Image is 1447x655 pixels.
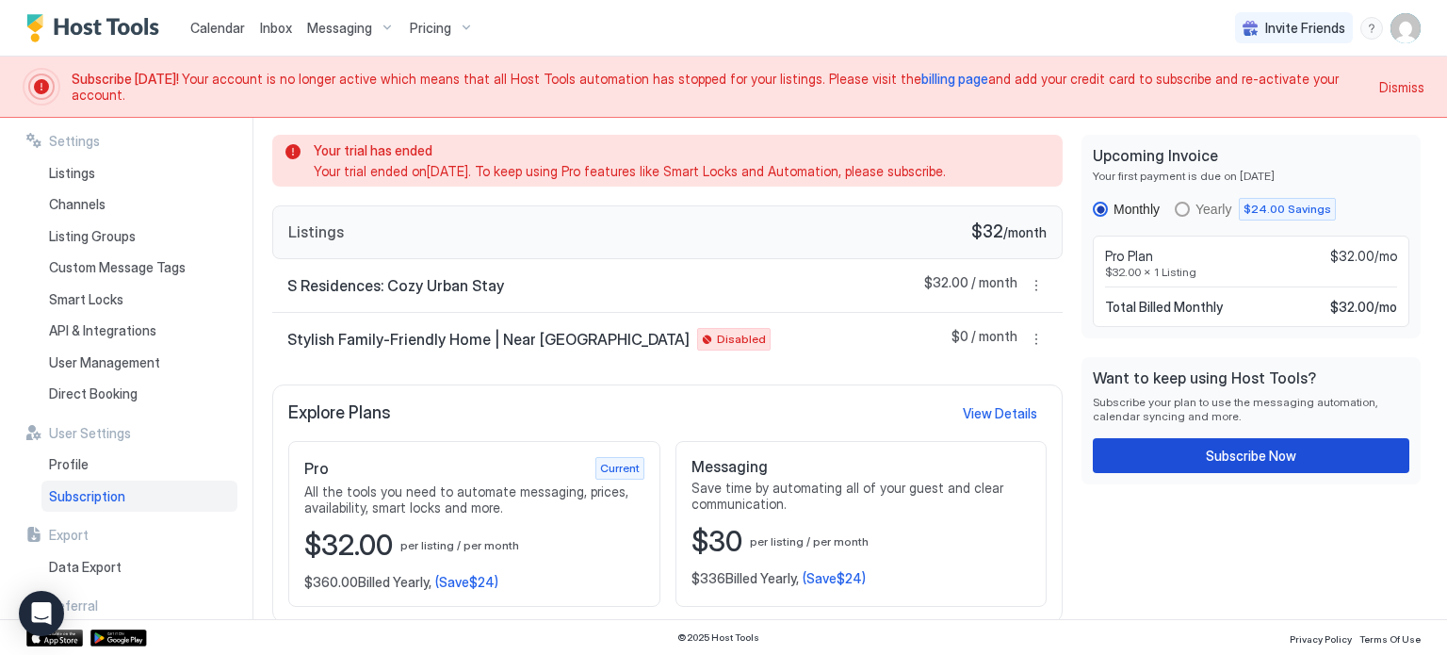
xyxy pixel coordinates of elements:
span: $32.00 x 1 Listing [1105,265,1397,279]
a: Direct Booking [41,378,237,410]
span: $336 Billed Yearly, [691,570,799,587]
span: Custom Message Tags [49,259,186,276]
span: Messaging [691,457,768,476]
span: Smart Locks [49,291,123,308]
a: Terms Of Use [1359,628,1421,647]
span: Listings [49,165,95,182]
span: per listing / per month [400,538,519,552]
span: Direct Booking [49,385,138,402]
span: User Management [49,354,160,371]
span: Total Billed Monthly [1105,299,1223,316]
div: menu [1360,17,1383,40]
div: yearly [1175,198,1336,221]
span: Pro [304,459,329,478]
span: (Save $24 ) [435,574,498,591]
span: Profile [49,456,89,473]
a: Inbox [260,18,292,38]
span: Disabled [717,331,766,348]
span: $32.00 [304,528,393,564]
span: Your trial ended on [DATE] . To keep using Pro features like Smart Locks and Automation, please s... [314,163,1040,180]
span: Stylish Family-Friendly Home | Near [GEOGRAPHIC_DATA] [287,330,690,349]
span: Your trial has ended [314,142,1040,159]
span: Subscribe [DATE]! [72,71,182,87]
a: billing page [921,71,988,87]
span: © 2025 Host Tools [677,631,759,644]
button: Subscribe Now [1093,438,1409,473]
a: Google Play Store [90,630,147,647]
span: Subscribe your plan to use the messaging automation, calendar syncing and more. [1093,395,1409,423]
div: menu [1025,274,1048,297]
span: / month [1003,224,1047,241]
span: Pricing [410,20,451,37]
span: (Save $24 ) [803,570,866,587]
a: Host Tools Logo [26,14,168,42]
div: Open Intercom Messenger [19,591,64,636]
span: Listing Groups [49,228,136,245]
span: Terms Of Use [1359,633,1421,645]
span: Your first payment is due on [DATE] [1093,169,1409,183]
div: View Details [963,403,1037,423]
div: Dismiss [1379,77,1424,97]
div: Monthly [1114,202,1160,217]
span: $24.00 Savings [1244,201,1331,218]
span: Settings [49,133,100,150]
span: Data Export [49,559,122,576]
span: $32.00 / mo [1330,299,1397,316]
span: Want to keep using Host Tools? [1093,368,1409,387]
button: More options [1025,274,1048,297]
div: menu [1025,328,1048,351]
span: Upcoming Invoice [1093,146,1409,165]
span: User Settings [49,425,131,442]
a: Smart Locks [41,284,237,316]
span: Pro Plan [1105,248,1153,265]
span: $0 / month [951,328,1017,351]
a: Profile [41,449,237,481]
span: Explore Plans [288,402,391,424]
span: Channels [49,196,106,213]
a: Subscription [41,481,237,513]
span: $30 [691,524,742,560]
div: monthly [1093,202,1160,217]
span: Privacy Policy [1290,633,1352,645]
div: RadioGroup [1093,198,1409,221]
a: Listing Groups [41,221,237,253]
span: Inbox [260,20,292,36]
button: View Details [952,401,1047,426]
span: Listings [288,222,344,241]
span: $32.00/mo [1330,248,1397,265]
a: Custom Message Tags [41,252,237,284]
a: Channels [41,188,237,221]
span: All the tools you need to automate messaging, prices, availability, smart locks and more. [304,483,644,516]
a: Calendar [190,18,245,38]
span: Current [600,460,640,477]
span: S Residences: Cozy Urban Stay [287,276,504,295]
a: Listings [41,157,237,189]
span: per listing / per month [750,534,869,549]
button: More options [1025,328,1048,351]
span: $32 [971,221,1003,243]
a: App Store [26,630,83,647]
span: $32.00 / month [924,274,1017,297]
a: User Management [41,347,237,379]
span: Your account is no longer active which means that all Host Tools automation has stopped for your ... [72,71,1368,104]
a: Privacy Policy [1290,628,1352,647]
span: Referral [49,598,98,614]
span: Subscription [49,488,125,505]
span: Save time by automating all of your guest and clear communication. [691,480,1032,513]
span: Export [49,527,89,544]
a: Data Export [41,551,237,583]
span: Calendar [190,20,245,36]
a: API & Integrations [41,315,237,347]
div: User profile [1390,13,1421,43]
div: Subscribe Now [1206,446,1296,466]
div: Yearly [1195,202,1231,217]
span: Messaging [307,20,372,37]
span: $360.00 Billed Yearly, [304,574,431,591]
span: Invite Friends [1265,20,1345,37]
span: API & Integrations [49,322,156,339]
